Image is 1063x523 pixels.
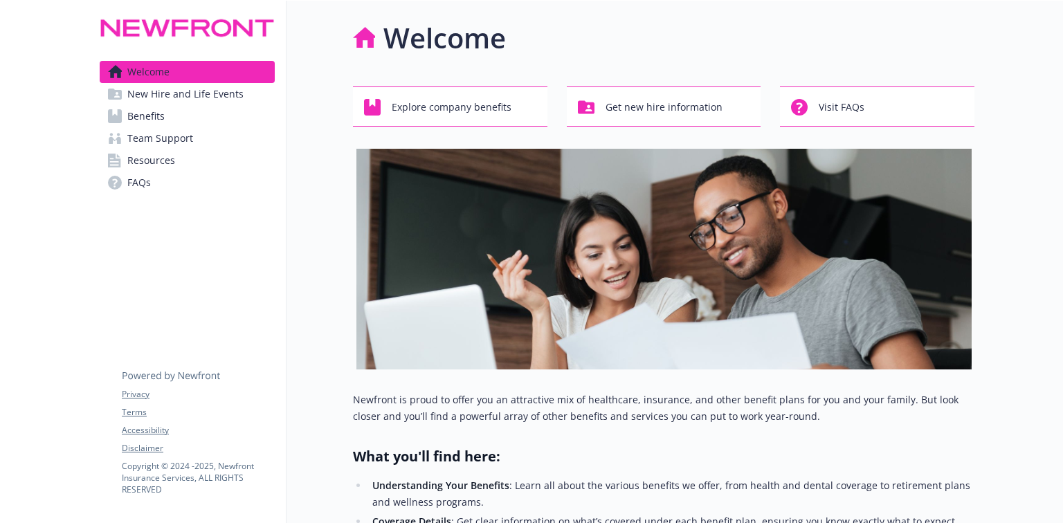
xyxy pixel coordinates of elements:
span: Resources [127,149,175,172]
h1: Welcome [383,17,506,59]
span: Welcome [127,61,170,83]
a: Accessibility [122,424,274,437]
a: Privacy [122,388,274,401]
a: Welcome [100,61,275,83]
a: Benefits [100,105,275,127]
a: FAQs [100,172,275,194]
p: Newfront is proud to offer you an attractive mix of healthcare, insurance, and other benefit plan... [353,392,974,425]
p: Copyright © 2024 - 2025 , Newfront Insurance Services, ALL RIGHTS RESERVED [122,460,274,495]
button: Explore company benefits [353,86,547,127]
span: New Hire and Life Events [127,83,244,105]
a: Terms [122,406,274,419]
h2: What you'll find here: [353,447,974,466]
a: Disclaimer [122,442,274,455]
span: FAQs [127,172,151,194]
a: Resources [100,149,275,172]
button: Get new hire information [567,86,761,127]
strong: Understanding Your Benefits [372,479,509,492]
button: Visit FAQs [780,86,974,127]
li: : Learn all about the various benefits we offer, from health and dental coverage to retirement pl... [368,477,974,511]
span: Visit FAQs [819,94,864,120]
img: overview page banner [356,149,972,369]
span: Benefits [127,105,165,127]
span: Team Support [127,127,193,149]
a: Team Support [100,127,275,149]
span: Explore company benefits [392,94,511,120]
a: New Hire and Life Events [100,83,275,105]
span: Get new hire information [606,94,723,120]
